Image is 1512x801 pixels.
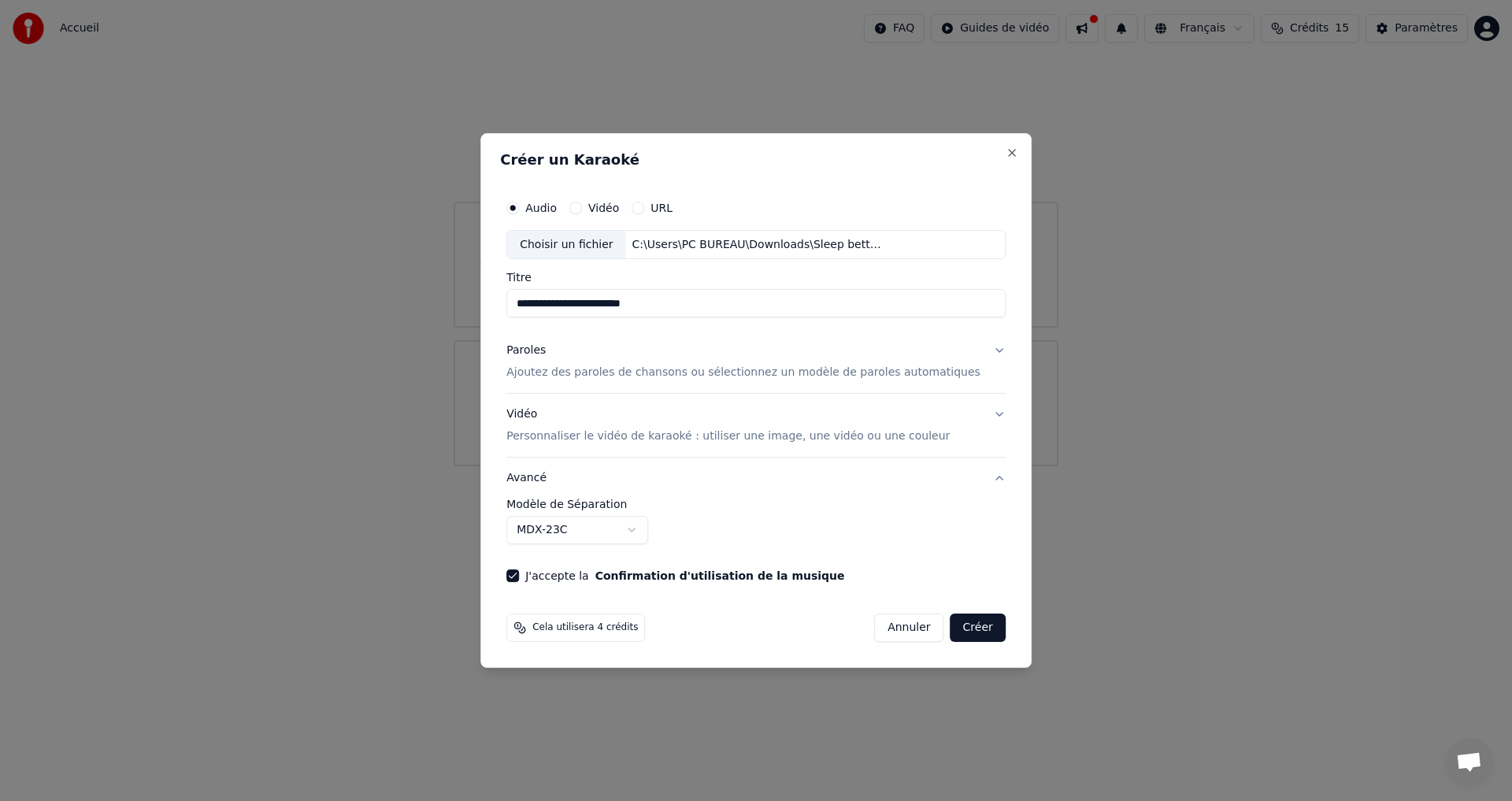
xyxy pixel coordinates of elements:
[525,570,844,581] label: J'accepte la
[507,231,625,259] div: Choisir un fichier
[506,428,950,444] p: Personnaliser le vidéo de karaoké : utiliser une image, une vidéo ou une couleur
[506,499,1006,557] div: Avancé
[506,331,1006,394] button: ParolesAjoutez des paroles de chansons ou sélectionnez un modèle de paroles automatiques
[532,621,638,634] span: Cela utilisera 4 crédits
[506,395,1006,458] button: VidéoPersonnaliser le vidéo de karaoké : utiliser une image, une vidéo ou une couleur
[506,273,1006,284] label: Titre
[874,614,943,642] button: Annuler
[506,407,950,445] div: Vidéo
[506,365,980,381] p: Ajoutez des paroles de chansons ou sélectionnez un modèle de paroles automatiques
[595,570,845,581] button: J'accepte la
[626,237,894,253] div: C:\Users\PC BUREAU\Downloads\Sleep better Live stronger.mp3
[506,499,1006,510] label: Modèle de Séparation
[506,343,546,359] div: Paroles
[588,202,619,213] label: Vidéo
[951,614,1006,642] button: Créer
[525,202,557,213] label: Audio
[650,202,673,213] label: URL
[506,458,1006,499] button: Avancé
[500,153,1012,167] h2: Créer un Karaoké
